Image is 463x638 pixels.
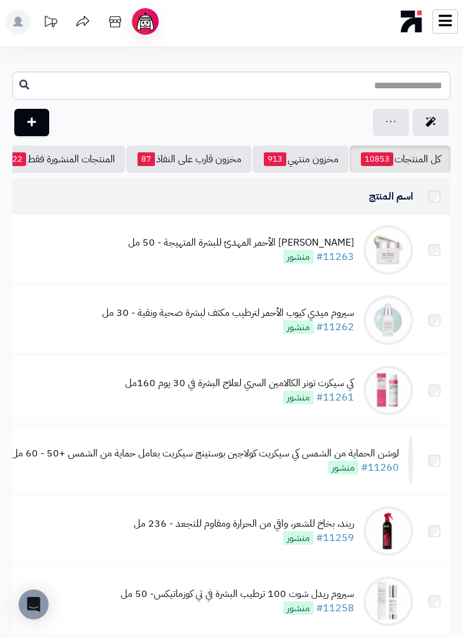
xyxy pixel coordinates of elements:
[11,446,399,461] div: لوشن الحماية من الشمس كي سيكريت كولاجين بوستينج سيكريت بعامل حماية من الشمس +50 - 60 مل
[401,7,423,35] img: logo-mobile.png
[283,531,314,545] span: منشور
[19,589,49,619] div: Open Intercom Messenger
[316,320,354,335] a: #11262
[363,225,413,275] img: كريم ميديكيوب الأحمر المهدئ للبشرة المتهيجة - 50 مل
[350,146,451,173] a: كل المنتجات10853
[369,189,413,204] a: اسم المنتج
[328,461,358,474] span: منشور
[283,250,314,264] span: منشور
[283,601,314,615] span: منشور
[283,391,314,404] span: منشور
[121,587,354,601] div: سيروم ريدل شوت 100 ترطيب البشرة في تي كوزماتيكس- 50 مل
[134,517,354,531] div: ريند، بخاخ للشعر، واقي من الحرارة ومقاوم للتجعد - 236 مل
[363,295,413,345] img: سيروم ميدي كيوب الأحمر لترطيب مكثف لبشرة صحية ونقية - 30 مل
[253,146,348,173] a: مخزون منتهي913
[316,390,354,405] a: #11261
[264,152,286,166] span: 913
[316,530,354,545] a: #11259
[138,152,155,166] span: 87
[363,506,413,556] img: ريند، بخاخ للشعر، واقي من الحرارة ومقاوم للتجعد - 236 مل
[126,146,251,173] a: مخزون قارب على النفاذ87
[134,11,156,32] img: ai-face.png
[408,436,413,486] img: لوشن الحماية من الشمس كي سيكريت كولاجين بوستينج سيكريت بعامل حماية من الشمس +50 - 60 مل
[316,601,354,616] a: #11258
[283,320,314,334] span: منشور
[361,460,399,475] a: #11260
[363,576,413,626] img: سيروم ريدل شوت 100 ترطيب البشرة في تي كوزماتيكس- 50 مل
[363,366,413,415] img: كي سيكرت تونر الكالامين السري لعلاج البشرة في 30 يوم 160مل
[128,236,354,250] div: [PERSON_NAME] الأحمر المهدئ للبشرة المتهيجة - 50 مل
[125,376,354,391] div: كي سيكرت تونر الكالامين السري لعلاج البشرة في 30 يوم 160مل
[316,249,354,264] a: #11263
[102,306,354,320] div: سيروم ميدي كيوب الأحمر لترطيب مكثف لبشرة صحية ونقية - 30 مل
[35,9,66,37] a: تحديثات المنصة
[361,152,393,166] span: 10853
